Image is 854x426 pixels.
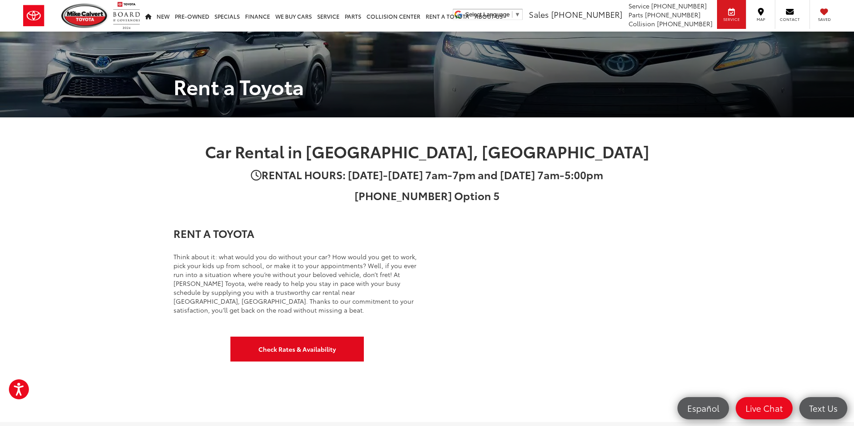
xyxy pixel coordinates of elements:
[628,1,649,10] span: Service
[651,1,707,10] span: [PHONE_NUMBER]
[515,11,520,18] span: ▼
[657,19,713,28] span: [PHONE_NUMBER]
[805,402,842,414] span: Text Us
[645,10,701,19] span: [PHONE_NUMBER]
[628,19,655,28] span: Collision
[529,8,549,20] span: Sales
[741,402,787,414] span: Live Chat
[551,8,622,20] span: [PHONE_NUMBER]
[814,16,834,22] span: Saved
[465,11,510,18] span: Select Language
[780,16,800,22] span: Contact
[173,142,681,160] h2: Car Rental in [GEOGRAPHIC_DATA], [GEOGRAPHIC_DATA]
[434,225,681,363] iframe: IFRAME_TITLE
[677,397,729,419] a: Español
[751,16,770,22] span: Map
[628,10,643,19] span: Parts
[721,16,741,22] span: Service
[230,337,364,362] a: Check Rates & Availability
[173,189,681,201] h3: [PHONE_NUMBER] Option 5
[736,397,793,419] a: Live Chat
[61,4,109,28] img: Mike Calvert Toyota
[173,227,420,239] h3: RENT A TOYOTA
[167,75,687,97] h1: Rent a Toyota
[173,252,420,314] p: Think about it: what would you do without your car? How would you get to work, pick your kids up ...
[683,402,724,414] span: Español
[799,397,847,419] a: Text Us
[173,169,681,181] h3: RENTAL HOURS: [DATE]-[DATE] 7am-7pm and [DATE] 7am-5:00pm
